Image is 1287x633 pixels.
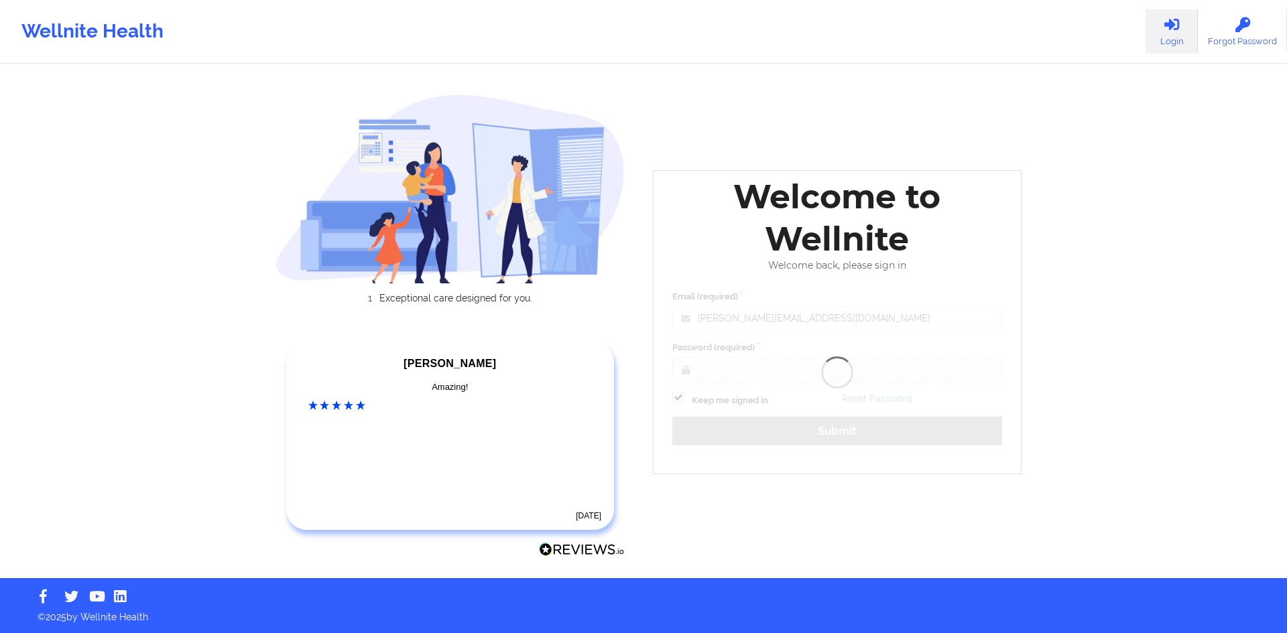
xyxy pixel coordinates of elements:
[663,260,1012,271] div: Welcome back, please sign in
[308,380,593,394] div: Amazing!
[1198,9,1287,54] a: Forgot Password
[275,94,625,283] img: wellnite-auth-hero_200.c722682e.png
[576,511,601,520] time: [DATE]
[287,293,625,303] li: Exceptional care designed for you.
[404,358,496,369] span: [PERSON_NAME]
[663,175,1012,260] div: Welcome to Wellnite
[539,543,625,557] img: Reviews.io Logo
[28,601,1259,624] p: © 2025 by Wellnite Health
[1146,9,1198,54] a: Login
[539,543,625,560] a: Reviews.io Logo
